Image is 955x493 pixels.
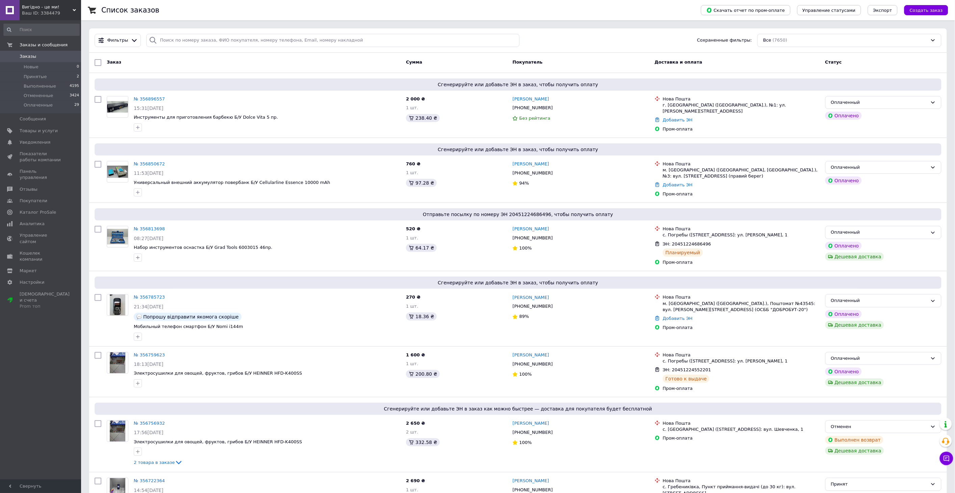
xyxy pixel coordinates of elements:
span: 15:31[DATE] [134,105,164,111]
div: Оплаченный [831,164,928,171]
span: Экспорт [873,8,892,13]
span: Отправьте посылку по номеру ЭН 20451224686496, чтобы получить оплату [97,211,939,218]
span: 18:13[DATE] [134,361,164,367]
a: № 356785723 [134,295,165,300]
span: Попрошу відправити якомога скоріше [143,314,239,320]
span: Новые [24,64,39,70]
span: 2 [77,74,79,80]
div: Пром-оплата [663,385,820,392]
a: 2 товара в заказе [134,460,183,465]
span: 100% [519,440,532,445]
span: Сгенерируйте или добавьте ЭН в заказ, чтобы получить оплату [97,81,939,88]
span: ЭН: 20451224552201 [663,367,711,372]
img: Фото товару [110,421,126,442]
div: Нова Пошта [663,96,820,102]
span: Каталог ProSale [20,209,56,215]
span: Управление сайтом [20,232,62,244]
img: Фото товару [107,166,128,178]
span: Отзывы [20,186,37,192]
span: Вигiдно - це ми! [22,4,73,10]
span: 17:56[DATE] [134,430,164,435]
span: 94% [519,181,529,186]
a: Фото товару [107,294,128,316]
span: (7650) [773,38,787,43]
div: Оплачено [825,242,862,250]
div: Выполнен возврат [825,436,884,444]
a: № 356722364 [134,478,165,483]
div: Дешевая доставка [825,378,884,386]
a: [PERSON_NAME] [512,478,549,484]
span: 3424 [70,93,79,99]
button: Чат с покупателем [940,452,953,465]
span: Настройки [20,279,44,285]
span: 2 650 ₴ [406,421,425,426]
span: 1 600 ₴ [406,352,425,357]
div: Prom топ [20,303,70,309]
span: Панель управления [20,168,62,181]
div: Оплачено [825,368,862,376]
h1: Список заказов [101,6,159,14]
span: 2 шт. [406,429,418,435]
div: 200.80 ₴ [406,370,440,378]
div: Оплачено [825,177,862,185]
span: Все [763,37,771,44]
a: Набор инструментов оснастка Б/У Grad Tools 6003015 46пр. [134,245,272,250]
span: 29 [74,102,79,108]
a: № 356813698 [134,226,165,231]
div: [PHONE_NUMBER] [511,234,554,242]
span: 1 шт. [406,487,418,492]
a: Фото товару [107,226,128,248]
span: Отмененные [24,93,53,99]
a: [PERSON_NAME] [512,420,549,427]
div: Оплачено [825,310,862,318]
span: 1 шт. [406,235,418,240]
div: Пром-оплата [663,435,820,441]
span: Кошелек компании [20,250,62,262]
a: Создать заказ [898,7,948,13]
a: № 356756932 [134,421,165,426]
div: Оплачено [825,112,862,120]
span: Выполненные [24,83,56,89]
span: 0 [77,64,79,70]
span: 1 шт. [406,105,418,110]
div: Пром-оплата [663,259,820,265]
div: Нова Пошта [663,226,820,232]
div: Пром-оплата [663,325,820,331]
span: ЭН: 20451224686496 [663,241,711,246]
span: Маркет [20,268,37,274]
div: г. [GEOGRAPHIC_DATA] ([GEOGRAPHIC_DATA].), №1: ул. [PERSON_NAME][STREET_ADDRESS] [663,102,820,114]
div: с. [GEOGRAPHIC_DATA] ([STREET_ADDRESS]: вул. Шевченка, 1 [663,426,820,432]
div: Оплаченный [831,99,928,106]
span: Показатели работы компании [20,151,62,163]
span: 11:53[DATE] [134,170,164,176]
a: [PERSON_NAME] [512,96,549,102]
img: Фото товару [110,295,126,315]
span: Универсальный внешний аккумулятор повербанк Б/У Cellularline Essence 10000 mAh [134,180,330,185]
div: 332.58 ₴ [406,438,440,446]
a: № 356896557 [134,96,165,101]
div: 64.17 ₴ [406,244,437,252]
span: Товары и услуги [20,128,58,134]
span: Сгенерируйте или добавьте ЭН в заказ, чтобы получить оплату [97,279,939,286]
div: [PHONE_NUMBER] [511,103,554,112]
span: 760 ₴ [406,161,421,166]
a: Фото товару [107,96,128,118]
span: Заказы и сообщения [20,42,68,48]
div: Готово к выдаче [663,375,709,383]
div: Оплаченный [831,355,928,362]
div: м. [GEOGRAPHIC_DATA] ([GEOGRAPHIC_DATA].), Поштомат №43545: вул. [PERSON_NAME][STREET_ADDRESS] (О... [663,301,820,313]
a: Инструменты для приготовления барбекю Б/У Dolce Vita 5 пр. [134,115,278,120]
a: Электросушилки для овощей, фруктов, грибов Б/У HEINNER HFD-K400SS [134,371,302,376]
a: [PERSON_NAME] [512,226,549,232]
span: Покупатель [512,60,543,65]
input: Поиск [3,24,80,36]
div: Принят [831,481,928,488]
span: 2 690 ₴ [406,478,425,483]
a: Мобильный телефон смартфон Б/У Nomi i144m [134,324,243,329]
a: Фото товару [107,420,128,442]
span: Заказ [107,60,121,65]
span: Управление статусами [803,8,856,13]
